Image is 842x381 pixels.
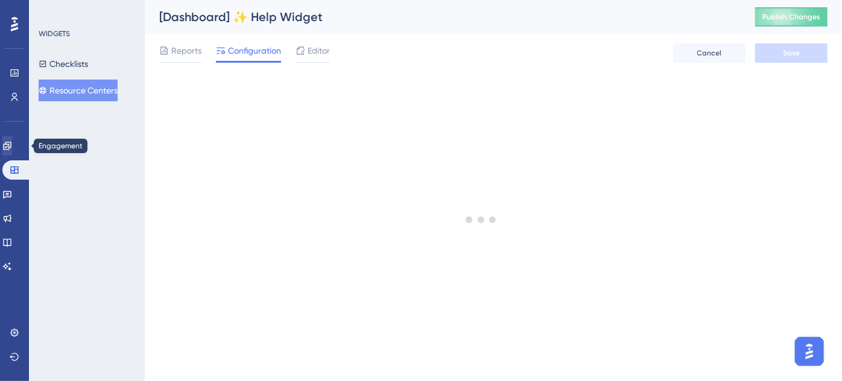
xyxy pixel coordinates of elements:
button: Checklists [39,53,88,75]
span: Reports [171,43,201,58]
button: Resource Centers [39,80,118,101]
button: Cancel [673,43,745,63]
span: Configuration [228,43,281,58]
iframe: UserGuiding AI Assistant Launcher [791,333,828,370]
span: Cancel [697,48,722,58]
button: Publish Changes [755,7,828,27]
div: WIDGETS [39,29,70,39]
span: Save [783,48,800,58]
button: Save [755,43,828,63]
span: Editor [308,43,330,58]
span: Publish Changes [762,12,820,22]
div: [Dashboard] ✨ Help Widget [159,8,725,25]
